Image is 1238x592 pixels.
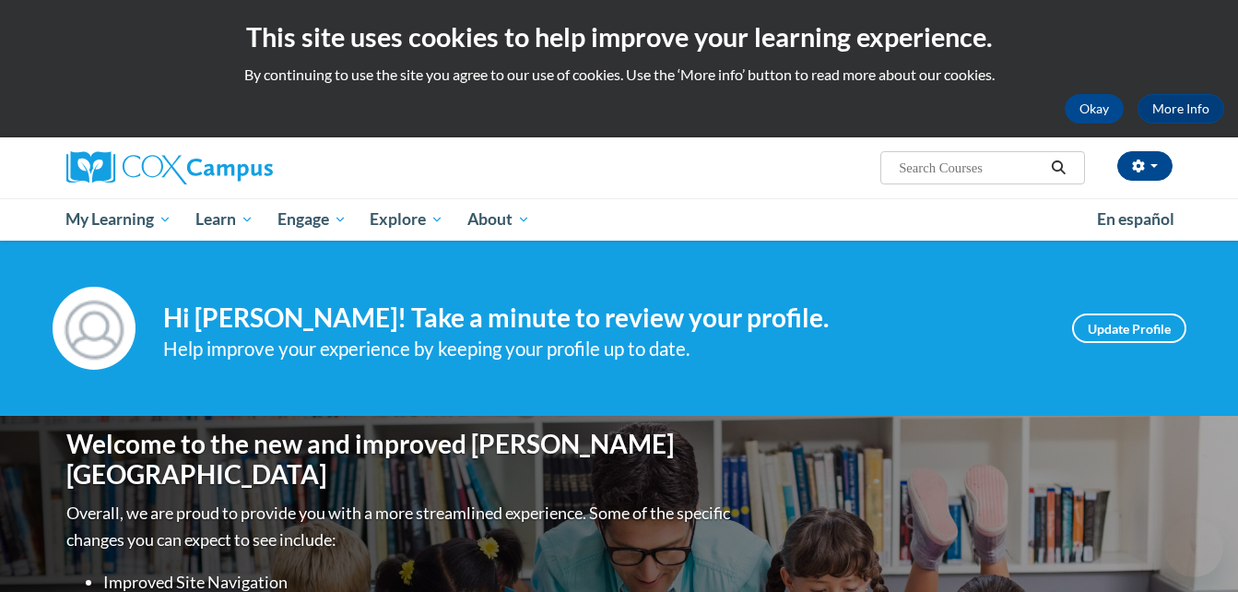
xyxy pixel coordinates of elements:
[1138,94,1224,124] a: More Info
[183,198,265,241] a: Learn
[66,151,273,184] img: Cox Campus
[14,65,1224,85] p: By continuing to use the site you agree to our use of cookies. Use the ‘More info’ button to read...
[66,429,735,491] h1: Welcome to the new and improved [PERSON_NAME][GEOGRAPHIC_DATA]
[65,208,171,231] span: My Learning
[370,208,443,231] span: Explore
[66,500,735,553] p: Overall, we are proud to provide you with a more streamlined experience. Some of the specific cha...
[163,334,1044,364] div: Help improve your experience by keeping your profile up to date.
[277,208,347,231] span: Engage
[1117,151,1173,181] button: Account Settings
[163,302,1044,334] h4: Hi [PERSON_NAME]! Take a minute to review your profile.
[66,151,417,184] a: Cox Campus
[1065,94,1124,124] button: Okay
[1164,518,1223,577] iframe: Button to launch messaging window
[54,198,184,241] a: My Learning
[897,157,1044,179] input: Search Courses
[1044,157,1072,179] button: Search
[1085,200,1186,239] a: En español
[1097,209,1174,229] span: En español
[53,287,136,370] img: Profile Image
[467,208,530,231] span: About
[358,198,455,241] a: Explore
[1072,314,1186,343] a: Update Profile
[265,198,359,241] a: Engage
[39,198,1200,241] div: Main menu
[195,208,253,231] span: Learn
[14,18,1224,55] h2: This site uses cookies to help improve your learning experience.
[455,198,542,241] a: About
